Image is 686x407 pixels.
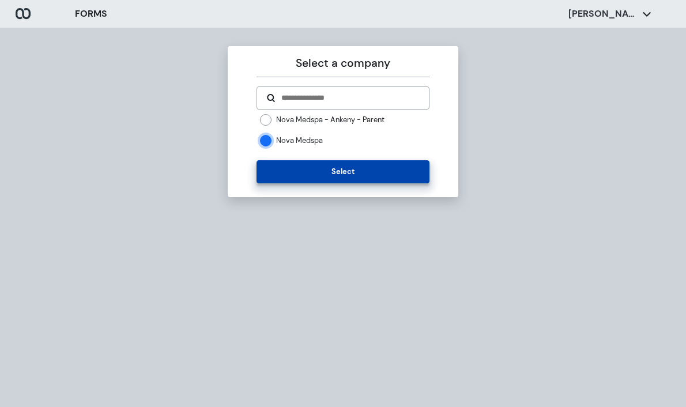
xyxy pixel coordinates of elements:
h3: FORMS [75,7,107,21]
button: Select [257,160,429,183]
label: Nova Medspa - Ankeny - Parent [276,115,385,125]
p: Select a company [257,55,429,72]
input: Search [280,92,419,104]
label: Nova Medspa [276,135,323,145]
p: [PERSON_NAME] [568,7,638,20]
